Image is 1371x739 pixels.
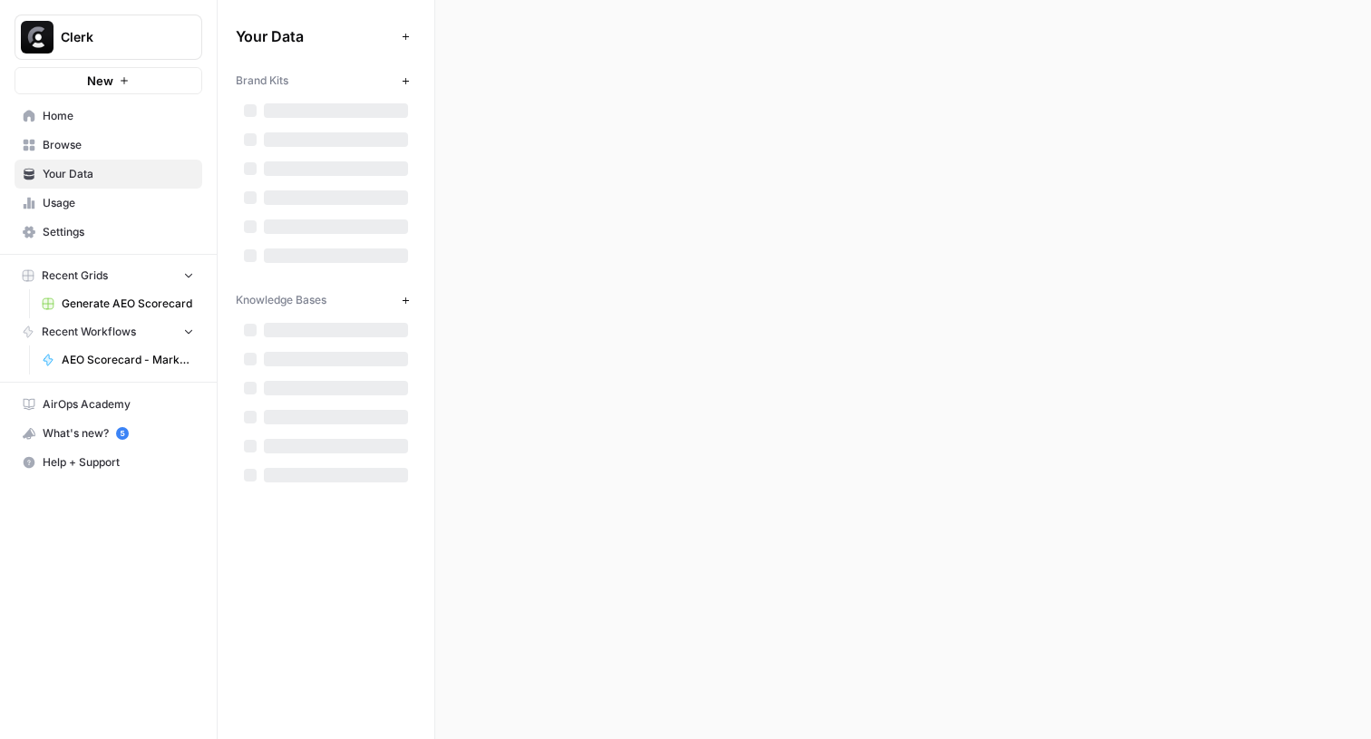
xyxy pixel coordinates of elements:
span: Knowledge Bases [236,292,326,308]
span: Your Data [43,166,194,182]
div: What's new? [15,420,201,447]
text: 5 [120,429,124,438]
a: Your Data [15,160,202,189]
button: Recent Workflows [15,318,202,345]
a: AEO Scorecard - Markdown [34,345,202,374]
span: Settings [43,224,194,240]
span: AirOps Academy [43,396,194,413]
a: Generate AEO Scorecard [34,289,202,318]
span: Browse [43,137,194,153]
a: 5 [116,427,129,440]
span: Usage [43,195,194,211]
span: New [87,72,113,90]
button: What's new? 5 [15,419,202,448]
button: Recent Grids [15,262,202,289]
a: Usage [15,189,202,218]
img: Clerk Logo [21,21,53,53]
span: Clerk [61,28,170,46]
span: Recent Grids [42,267,108,284]
span: Your Data [236,25,394,47]
a: Settings [15,218,202,247]
span: Generate AEO Scorecard [62,296,194,312]
span: Help + Support [43,454,194,471]
button: Workspace: Clerk [15,15,202,60]
a: Home [15,102,202,131]
span: Recent Workflows [42,324,136,340]
button: New [15,67,202,94]
button: Help + Support [15,448,202,477]
a: AirOps Academy [15,390,202,419]
a: Browse [15,131,202,160]
span: AEO Scorecard - Markdown [62,352,194,368]
span: Brand Kits [236,73,288,89]
span: Home [43,108,194,124]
